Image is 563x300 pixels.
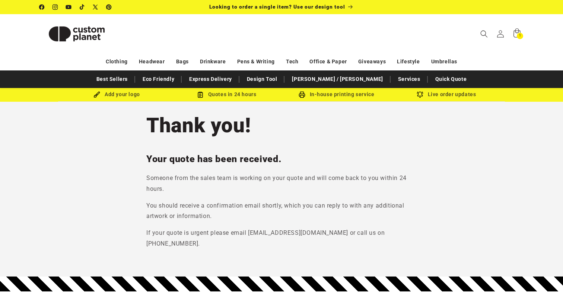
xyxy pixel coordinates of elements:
a: Custom Planet [37,14,117,53]
a: Tech [286,55,298,68]
a: Office & Paper [309,55,347,68]
div: Quotes in 24 hours [172,90,281,99]
h1: Thank you! [146,112,417,138]
a: Lifestyle [397,55,420,68]
a: Eco Friendly [139,73,178,86]
a: Bags [176,55,189,68]
p: If your quote is urgent please email [EMAIL_ADDRESS][DOMAIN_NAME] or call us on [PHONE_NUMBER]. [146,228,417,249]
a: Clothing [106,55,128,68]
a: Quick Quote [432,73,471,86]
img: In-house printing [299,91,305,98]
a: Express Delivery [185,73,236,86]
a: [PERSON_NAME] / [PERSON_NAME] [288,73,387,86]
div: Live order updates [391,90,501,99]
a: Giveaways [358,55,386,68]
img: Order updates [417,91,423,98]
img: Custom Planet [39,17,114,51]
summary: Search [476,26,492,42]
div: In-house printing service [281,90,391,99]
p: You should receive a confirmation email shortly, which you can reply to with any additional artwo... [146,200,417,222]
a: Best Sellers [93,73,131,86]
a: Drinkware [200,55,226,68]
div: Add your logo [62,90,172,99]
a: Umbrellas [431,55,457,68]
p: Someone from the sales team is working on your quote and will come back to you within 24 hours. [146,173,417,195]
a: Pens & Writing [237,55,275,68]
img: Brush Icon [93,91,100,98]
h2: Your quote has been received. [146,153,417,165]
a: Headwear [139,55,165,68]
span: Looking to order a single item? Use our design tool [209,4,345,10]
a: Services [394,73,424,86]
a: Design Tool [243,73,281,86]
img: Order Updates Icon [197,91,204,98]
span: 1 [519,33,521,39]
